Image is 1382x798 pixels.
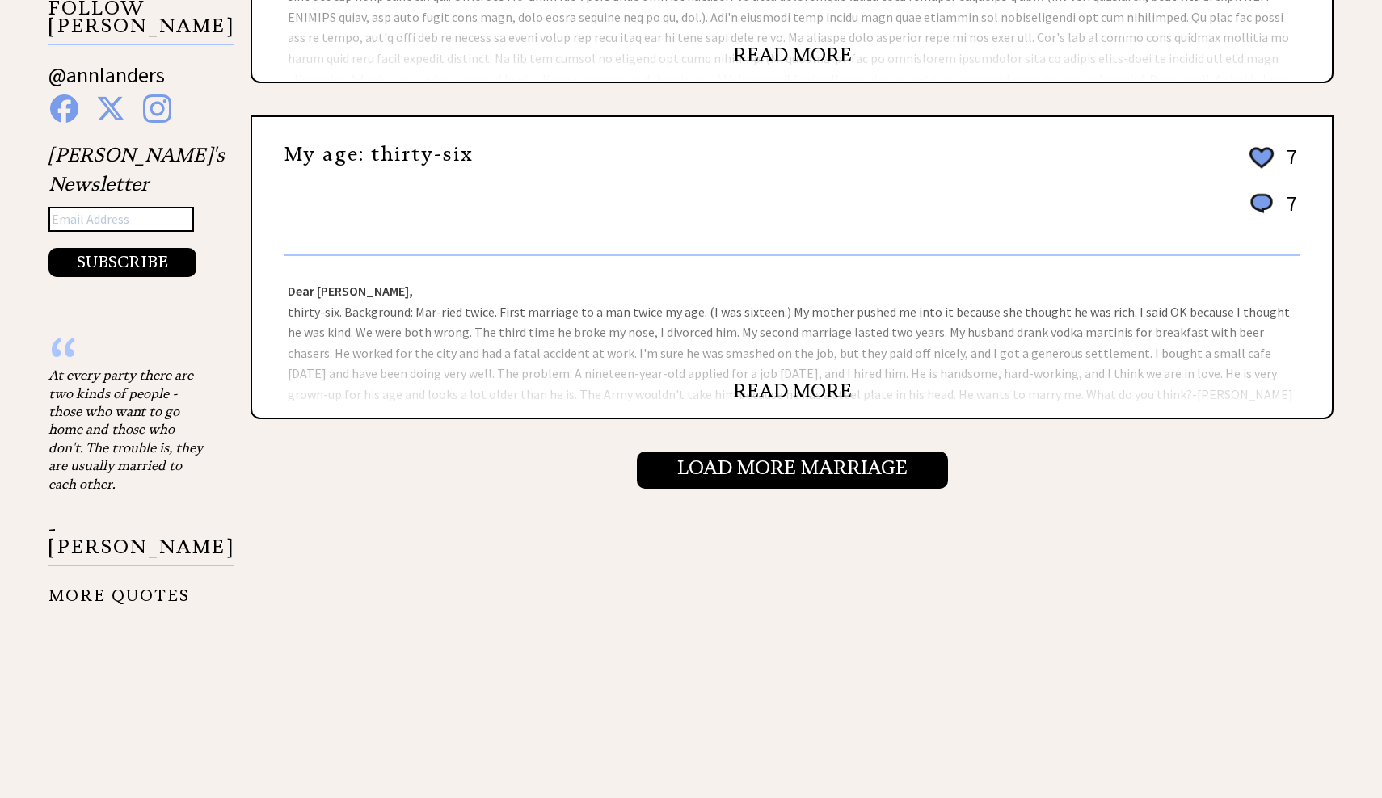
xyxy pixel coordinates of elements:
[637,451,948,489] input: Load More Marriage
[48,350,210,366] div: “
[50,94,78,123] img: facebook%20blue.png
[733,43,852,67] a: READ MORE
[1279,190,1298,233] td: 7
[288,283,413,299] strong: Dear [PERSON_NAME],
[1279,143,1298,188] td: 7
[252,256,1332,418] div: thirty-six. Background: Mar-ried twice. First marriage to a man twice my age. (I was sixteen.) My...
[96,94,125,123] img: x%20blue.png
[1247,191,1276,216] img: message_round%201.png
[48,520,234,566] p: - [PERSON_NAME]
[1247,144,1276,172] img: heart_outline%202.png
[143,94,171,123] img: instagram%20blue.png
[48,141,225,278] div: [PERSON_NAME]'s Newsletter
[733,379,852,403] a: READ MORE
[48,573,190,605] a: MORE QUOTES
[48,366,210,493] div: At every party there are two kinds of people - those who want to go home and those who don't. The...
[48,248,196,277] button: SUBSCRIBE
[284,142,474,166] a: My age: thirty-six
[48,61,165,104] a: @annlanders
[48,207,194,233] input: Email Address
